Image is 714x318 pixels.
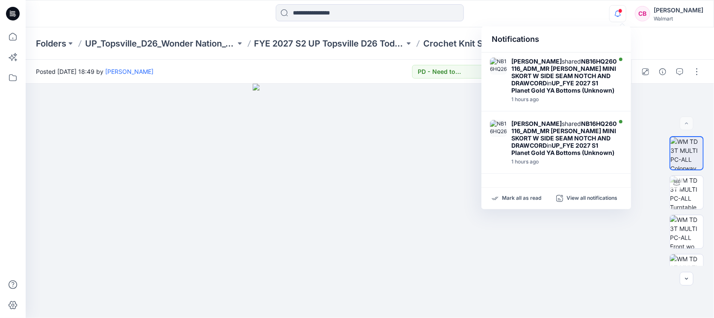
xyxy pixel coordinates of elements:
[654,15,703,22] div: Walmart
[105,68,153,75] a: [PERSON_NAME]
[670,215,703,248] img: WM TD 3T MULTI PC-ALL Front wo Avatar
[511,120,617,156] div: shared in
[36,38,66,50] a: Folders
[635,6,650,21] div: CB
[511,120,617,149] strong: NB16HQ260116_ADM_MR [PERSON_NAME] MINI SKORT W SIDE SEAM NOTCH AND DRAWCORD
[490,58,507,75] img: NB16HQ260116_ADM_MR MICRO MINI SKORT W SIDE SEAM NOTCH AND DRAWCORD
[481,26,631,53] div: Notifications
[502,195,541,202] p: Mark all as read
[511,79,614,94] strong: UP_FYE 2027 S1 Planet Gold YA Bottoms (Unknown)
[511,120,562,127] strong: [PERSON_NAME]
[511,58,562,65] strong: [PERSON_NAME]
[670,176,703,209] img: WM TD 3T MULTI PC-ALL Turntable with Avatar
[566,195,617,202] p: View all notifications
[253,84,487,318] img: eyJhbGciOiJIUzI1NiIsImtpZCI6IjAiLCJzbHQiOiJzZXMiLCJ0eXAiOiJKV1QifQ.eyJkYXRhIjp7InR5cGUiOiJzdG9yYW...
[511,142,614,156] strong: UP_FYE 2027 S1 Planet Gold YA Bottoms (Unknown)
[423,38,574,50] p: Crochet Knit Sweater Top and Short Set 2
[254,38,405,50] a: FYE 2027 S2 UP Topsville D26 Toddler Girl Wonder Nation
[670,137,703,169] img: WM TD 3T MULTI PC-ALL Colorway wo Avatar
[36,67,153,76] span: Posted [DATE] 18:49 by
[511,58,617,94] div: shared in
[85,38,236,50] a: UP_Topsville_D26_Wonder Nation_Toddler Girl
[670,254,703,288] img: WM TD 3T MULTI PC-ALL Full Side 1 wo Avatar
[511,58,617,87] strong: NB16HQ260116_ADM_MR [PERSON_NAME] MINI SKORT W SIDE SEAM NOTCH AND DRAWCORD
[656,65,670,79] button: Details
[511,96,617,102] div: Monday, August 11, 2025 15:21
[511,159,617,165] div: Monday, August 11, 2025 15:00
[654,5,703,15] div: [PERSON_NAME]
[490,120,507,137] img: NB16HQ260116_ADM_MR MICRO MINI SKORT W SIDE SEAM NOTCH AND DRAWCORD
